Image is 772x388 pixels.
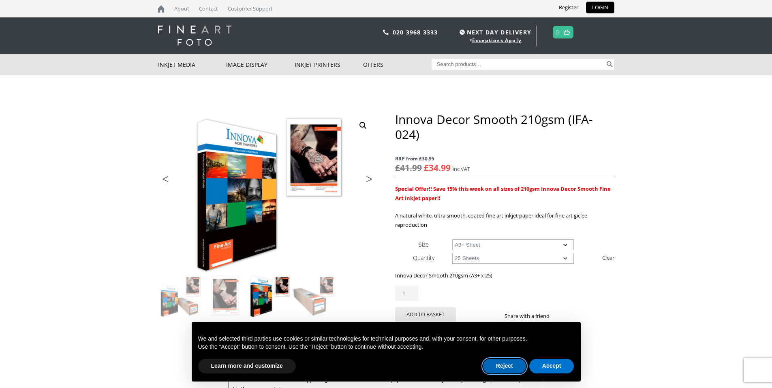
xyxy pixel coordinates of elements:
span: £ [424,162,429,173]
img: phone.svg [383,30,389,35]
span: Special Offer!! Save 15% this week on all sizes of 210gsm Innova Decor Smooth Fine Art Inkjet pap... [395,185,611,202]
p: We and selected third parties use cookies or similar technologies for technical purposes and, wit... [198,335,574,343]
label: Size [419,241,429,248]
button: Learn more and customize [198,359,296,373]
h1: Innova Decor Smooth 210gsm (IFA-024) [395,112,614,142]
input: Product quantity [395,286,419,301]
p: Innova Decor Smooth 210gsm (A3+ x 25) [395,271,614,280]
span: RRP from £30.95 [395,154,614,163]
input: Search products… [432,59,605,70]
img: Innova Decor Smooth 210gsm (IFA-024) - Image 4 [292,274,336,318]
bdi: 41.99 [395,162,422,173]
button: Accept [529,359,574,373]
img: twitter sharing button [569,313,575,319]
p: Use the “Accept” button to consent. Use the “Reject” button to continue without accepting. [198,343,574,351]
a: Offers [363,54,432,75]
bdi: 34.99 [424,162,451,173]
img: email sharing button [579,313,585,319]
span: £ [395,162,400,173]
a: Image Display [226,54,295,75]
a: Inkjet Printers [295,54,363,75]
a: Inkjet Media [158,54,227,75]
img: logo-white.svg [158,26,231,46]
img: facebook sharing button [559,313,566,319]
a: LOGIN [586,2,614,13]
img: Innova Decor Smooth 210gsm (IFA-024) - Image 3 [248,274,291,318]
p: A natural white, ultra smooth, coated fine art inkjet paper ideal for fine art giclee reproduction [395,211,614,230]
img: Innova Decor Smooth 210gsm (IFA-024) - Image 2 [203,274,247,318]
button: Search [605,59,614,70]
a: Clear options [602,251,614,264]
img: time.svg [460,30,465,35]
a: Exceptions Apply [472,37,522,44]
img: Innova Decor Smooth 210gsm (IFA-024) [158,274,202,318]
a: 0 [556,26,559,38]
label: Quantity [413,254,434,262]
a: View full-screen image gallery [356,118,370,133]
img: basket.svg [564,30,570,35]
button: Reject [483,359,526,373]
p: Share with a friend [505,311,559,321]
a: 020 3968 3333 [393,28,438,36]
span: NEXT DAY DELIVERY [458,28,531,37]
a: Register [553,2,584,13]
button: Add to basket [395,307,456,322]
